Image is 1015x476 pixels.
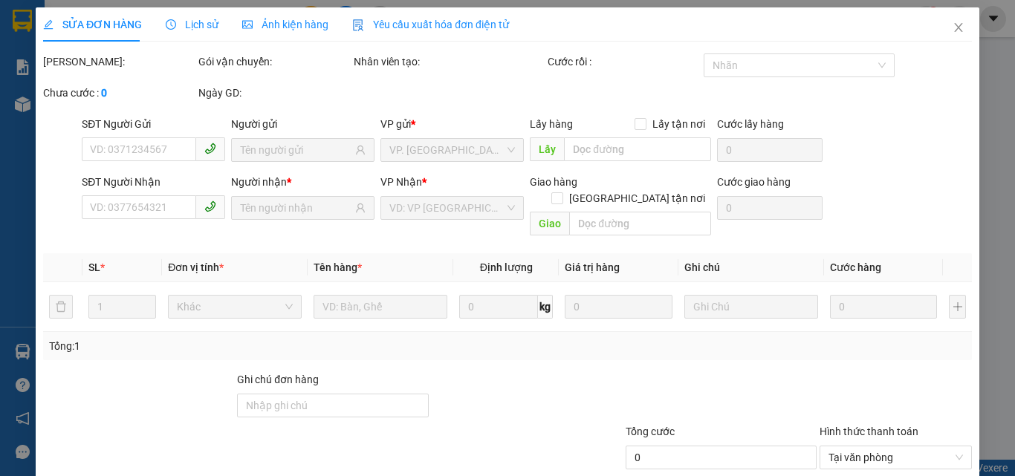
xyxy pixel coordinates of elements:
[626,426,675,437] span: Tổng cước
[380,116,524,132] div: VP gửi
[716,138,823,162] input: Cước lấy hàng
[43,19,142,30] span: SỬA ĐƠN HÀNG
[684,295,818,319] input: Ghi Chú
[314,295,447,319] input: VD: Bàn, Ghế
[240,142,352,158] input: Tên người gửi
[177,296,293,318] span: Khác
[380,176,422,188] span: VP Nhận
[242,19,253,30] span: picture
[678,253,824,282] th: Ghi chú
[716,176,790,188] label: Cước giao hàng
[43,53,195,70] div: [PERSON_NAME]:
[564,137,710,161] input: Dọc đường
[938,7,979,49] button: Close
[43,85,195,101] div: Chưa cước :
[198,53,351,70] div: Gói vận chuyển:
[204,143,216,154] span: phone
[820,426,918,437] label: Hình thức thanh toán
[352,19,509,30] span: Yêu cầu xuất hóa đơn điện tử
[43,19,53,30] span: edit
[101,87,107,99] b: 0
[565,295,672,319] input: 0
[565,261,620,273] span: Giá trị hàng
[716,196,823,220] input: Cước giao hàng
[389,139,515,161] span: VP. Đồng Phước
[530,212,569,235] span: Giao
[830,261,881,273] span: Cước hàng
[828,446,963,469] span: Tại văn phòng
[237,394,428,417] input: Ghi chú đơn hàng
[548,53,700,70] div: Cước rồi :
[562,190,710,206] span: [GEOGRAPHIC_DATA] tận nơi
[949,295,966,319] button: plus
[538,295,553,319] span: kg
[569,212,710,235] input: Dọc đường
[231,174,374,190] div: Người nhận
[240,200,352,216] input: Tên người nhận
[82,116,225,132] div: SĐT Người Gửi
[479,261,532,273] span: Định lượng
[88,261,100,273] span: SL
[355,145,366,155] span: user
[355,203,366,213] span: user
[198,85,351,101] div: Ngày GD:
[352,19,364,31] img: icon
[166,19,176,30] span: clock-circle
[49,338,393,354] div: Tổng: 1
[830,295,937,319] input: 0
[231,116,374,132] div: Người gửi
[646,116,710,132] span: Lấy tận nơi
[530,176,577,188] span: Giao hàng
[166,19,218,30] span: Lịch sử
[82,174,225,190] div: SĐT Người Nhận
[354,53,545,70] div: Nhân viên tạo:
[49,295,73,319] button: delete
[953,22,964,33] span: close
[204,200,216,212] span: phone
[530,118,573,130] span: Lấy hàng
[242,19,328,30] span: Ảnh kiện hàng
[530,137,564,161] span: Lấy
[314,261,362,273] span: Tên hàng
[716,118,783,130] label: Cước lấy hàng
[168,261,224,273] span: Đơn vị tính
[237,374,319,385] label: Ghi chú đơn hàng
